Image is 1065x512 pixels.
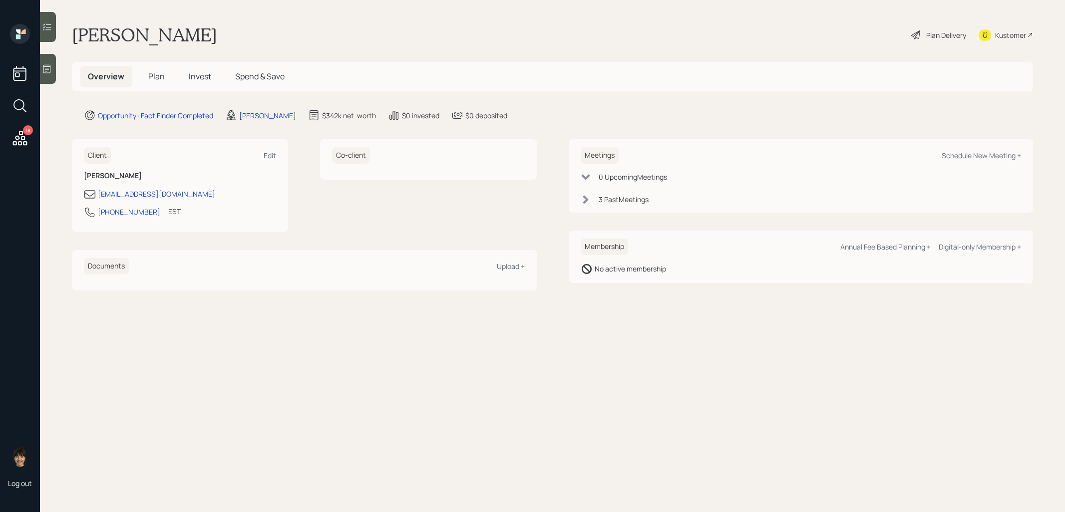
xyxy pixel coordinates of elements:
[926,30,966,40] div: Plan Delivery
[840,242,931,252] div: Annual Fee Based Planning +
[23,125,33,135] div: 18
[599,194,649,205] div: 3 Past Meeting s
[995,30,1026,40] div: Kustomer
[939,242,1021,252] div: Digital-only Membership +
[84,258,129,274] h6: Documents
[595,263,666,274] div: No active membership
[332,147,370,164] h6: Co-client
[465,110,507,121] div: $0 deposited
[84,147,111,164] h6: Client
[88,71,124,82] span: Overview
[10,447,30,467] img: treva-nostdahl-headshot.png
[402,110,439,121] div: $0 invested
[98,189,215,199] div: [EMAIL_ADDRESS][DOMAIN_NAME]
[239,110,296,121] div: [PERSON_NAME]
[497,261,525,271] div: Upload +
[72,24,217,46] h1: [PERSON_NAME]
[98,110,213,121] div: Opportunity · Fact Finder Completed
[168,206,181,217] div: EST
[581,147,619,164] h6: Meetings
[581,239,628,255] h6: Membership
[264,151,276,160] div: Edit
[84,172,276,180] h6: [PERSON_NAME]
[942,151,1021,160] div: Schedule New Meeting +
[235,71,285,82] span: Spend & Save
[599,172,667,182] div: 0 Upcoming Meeting s
[98,207,160,217] div: [PHONE_NUMBER]
[189,71,211,82] span: Invest
[148,71,165,82] span: Plan
[8,479,32,488] div: Log out
[322,110,376,121] div: $342k net-worth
